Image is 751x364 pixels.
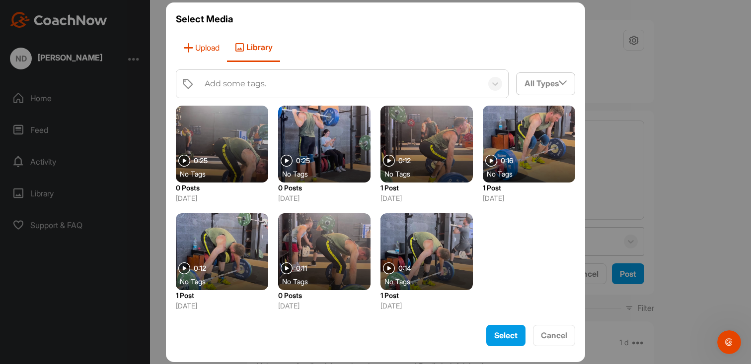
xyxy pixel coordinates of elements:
p: 0 Posts [176,182,268,193]
img: Profile image for Maggie [106,16,126,36]
img: Profile image for Brad [144,16,164,36]
p: [DATE] [483,193,575,203]
div: CoachNow Academy 101 [14,230,184,248]
span: Cancel [541,330,567,340]
img: play [485,155,497,167]
div: Booking Sessions (Athlete) [20,252,166,263]
button: Cancel [533,325,575,346]
p: [DATE] [176,301,268,311]
div: We typically reply within a day [20,135,166,146]
p: 1 Post [176,290,268,301]
div: No Tags [282,276,375,286]
img: play [383,155,395,167]
span: Help [157,298,173,304]
div: No Tags [180,276,272,286]
p: 1 Post [380,182,473,193]
span: 0:16 [501,157,513,164]
button: Help [133,273,199,312]
h3: Select Media [176,12,575,26]
div: No Tags [384,276,477,286]
div: No Tags [384,169,477,179]
div: Send us a messageWe typically reply within a day [10,117,189,154]
span: Select [494,330,518,340]
img: play [178,262,190,274]
img: play [281,262,293,274]
div: Send us a message [20,125,166,135]
p: 0 Posts [278,182,371,193]
div: Close [171,16,189,34]
img: tags [182,78,194,90]
img: play [178,155,190,167]
img: Profile image for Amanda [125,16,145,36]
a: Schedule a Demo with a CoachNow Expert [14,164,184,192]
span: Messages [82,298,117,304]
img: logo [20,21,86,32]
span: 0:11 [296,265,307,272]
p: [DATE] [278,193,371,203]
p: [DATE] [176,193,268,203]
p: 1 Post [380,290,473,301]
span: 0:25 [194,157,208,164]
div: Booking Sessions (Athlete) [14,248,184,267]
p: [DATE] [278,301,371,311]
span: 0:25 [296,157,310,164]
div: Getting Started for Athletes [14,267,184,285]
div: No Tags [282,169,375,179]
span: Library [227,34,280,62]
div: No Tags [180,169,272,179]
div: Schedule a Demo with a CoachNow Expert [20,168,166,188]
p: [DATE] [380,301,473,311]
span: Search for help [20,211,80,222]
p: 1 Post [483,182,575,193]
span: 0:12 [398,157,411,164]
p: 0 Posts [278,290,371,301]
img: play [281,155,293,167]
img: play [383,262,395,274]
span: Upload [176,34,227,62]
div: No Tags [487,169,579,179]
span: 0:14 [398,265,411,272]
p: Hi Nadav 👋 [20,70,179,87]
p: How can we help? [20,87,179,104]
div: Add some tags. [205,78,266,90]
span: Home [22,298,44,304]
div: Getting Started for Athletes [20,271,166,281]
iframe: Intercom live chat [717,330,741,354]
p: [DATE] [380,193,473,203]
div: CoachNow Academy 101 [20,234,166,244]
span: 0:12 [194,265,206,272]
button: Messages [66,273,132,312]
div: All Types [517,73,575,94]
button: Select [486,325,526,346]
button: Search for help [14,206,184,226]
